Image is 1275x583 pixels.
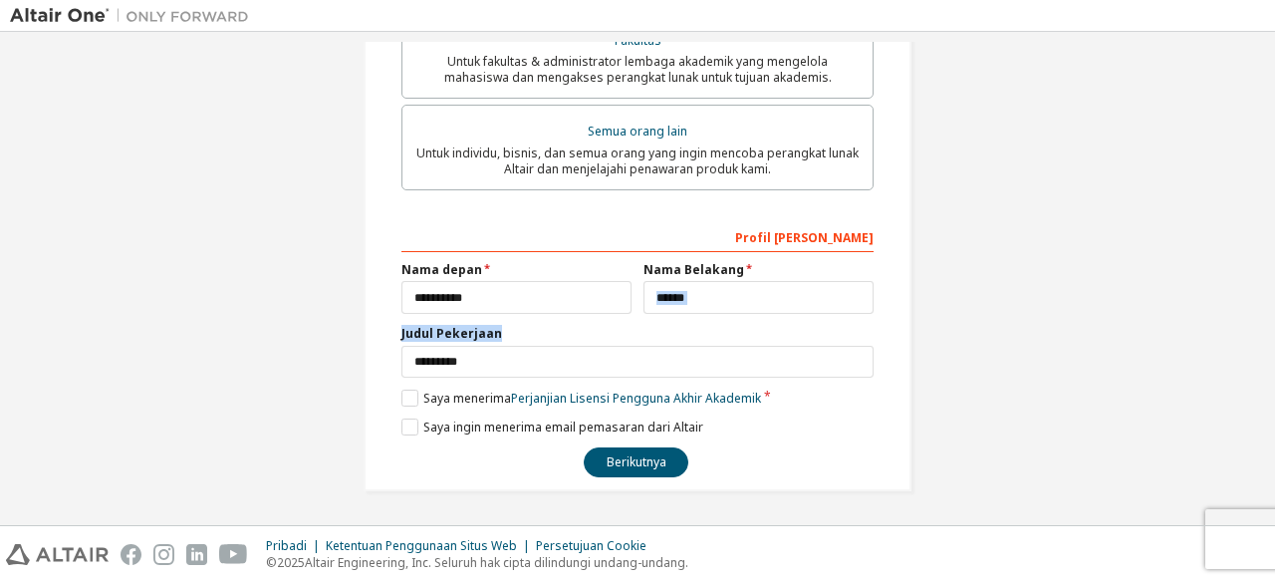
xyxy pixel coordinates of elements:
[266,537,307,554] font: Pribadi
[423,390,511,407] font: Saya menerima
[305,554,688,571] font: Altair Engineering, Inc. Seluruh hak cipta dilindungi undang-undang.
[277,554,305,571] font: 2025
[153,544,174,565] img: instagram.svg
[584,447,688,477] button: Berikutnya
[705,390,761,407] font: Akademik
[615,32,661,49] font: Fakultas
[6,544,109,565] img: altair_logo.svg
[401,325,502,342] font: Judul Pekerjaan
[401,261,482,278] font: Nama depan
[266,554,277,571] font: ©
[511,390,702,407] font: Perjanjian Lisensi Pengguna Akhir
[121,544,141,565] img: facebook.svg
[10,6,259,26] img: Altair Satu
[607,453,666,470] font: Berikutnya
[735,229,874,246] font: Profil [PERSON_NAME]
[536,537,646,554] font: Persetujuan Cookie
[186,544,207,565] img: linkedin.svg
[444,53,832,86] font: Untuk fakultas & administrator lembaga akademik yang mengelola mahasiswa dan mengakses perangkat ...
[326,537,517,554] font: Ketentuan Penggunaan Situs Web
[416,145,859,177] font: Untuk individu, bisnis, dan semua orang yang ingin mencoba perangkat lunak Altair dan menjelajahi...
[588,123,687,140] font: Semua orang lain
[219,544,248,565] img: youtube.svg
[423,419,703,436] font: Saya ingin menerima email pemasaran dari Altair
[643,261,744,278] font: Nama Belakang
